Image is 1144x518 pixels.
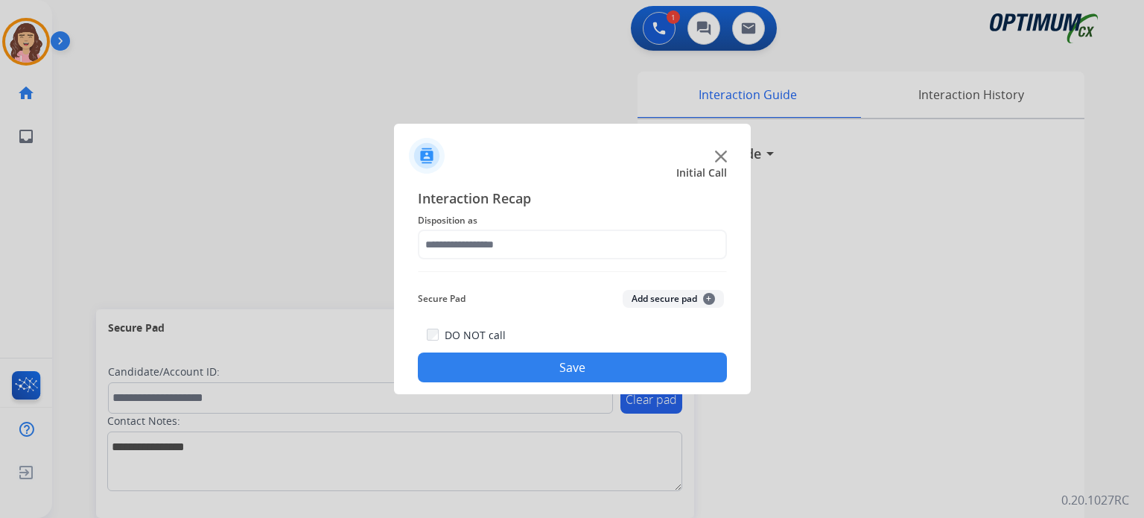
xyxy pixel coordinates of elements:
[418,271,727,272] img: contact-recap-line.svg
[445,328,506,343] label: DO NOT call
[418,353,727,382] button: Save
[418,188,727,212] span: Interaction Recap
[418,212,727,230] span: Disposition as
[1061,491,1129,509] p: 0.20.1027RC
[409,138,445,174] img: contactIcon
[676,165,727,180] span: Initial Call
[623,290,724,308] button: Add secure pad+
[703,293,715,305] span: +
[418,290,465,308] span: Secure Pad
